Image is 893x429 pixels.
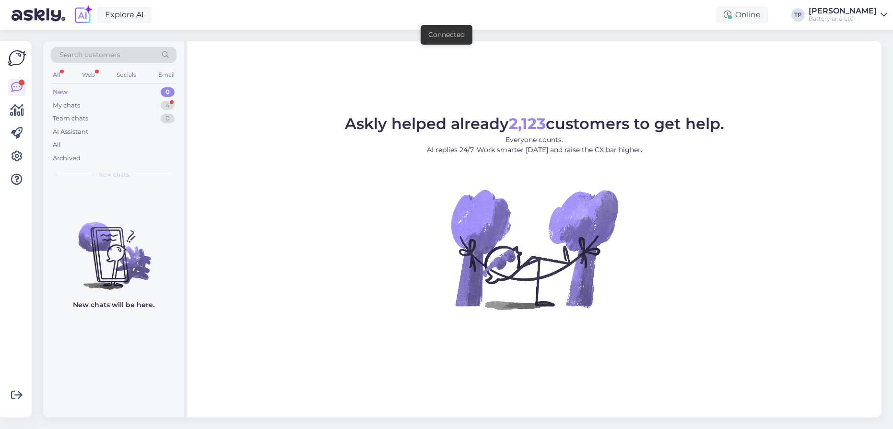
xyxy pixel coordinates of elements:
[156,69,176,81] div: Email
[53,154,81,163] div: Archived
[53,87,68,97] div: New
[716,6,768,24] div: Online
[8,49,26,67] img: Askly Logo
[53,101,80,110] div: My chats
[53,140,61,150] div: All
[59,50,120,60] span: Search customers
[98,170,129,179] span: New chats
[73,5,93,25] img: explore-ai
[448,163,621,335] img: No Chat active
[43,205,184,291] img: No chats
[809,7,887,23] a: [PERSON_NAME]Batteryland Ltd
[53,127,88,137] div: AI Assistant
[80,69,97,81] div: Web
[161,114,175,123] div: 0
[161,87,175,97] div: 0
[428,30,465,40] div: Connected
[115,69,138,81] div: Socials
[73,300,154,310] p: New chats will be here.
[345,135,724,155] p: Everyone counts. AI replies 24/7. Work smarter [DATE] and raise the CX bar higher.
[809,15,877,23] div: Batteryland Ltd
[53,114,88,123] div: Team chats
[97,7,152,23] a: Explore AI
[51,69,62,81] div: All
[809,7,877,15] div: [PERSON_NAME]
[791,8,805,22] div: TP
[509,114,546,133] b: 2,123
[345,114,724,133] span: Askly helped already customers to get help.
[161,101,175,110] div: 4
